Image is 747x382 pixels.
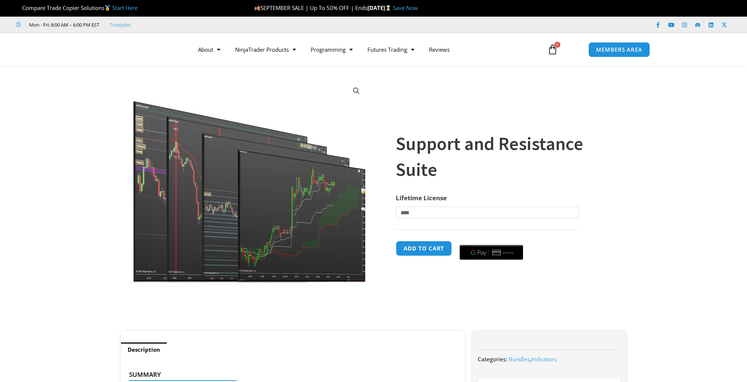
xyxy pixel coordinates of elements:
span: Compare Trade Copier Solutions [16,4,138,11]
img: ⌛ [385,5,391,11]
h4: Summary [129,371,451,378]
a: View full-screen image gallery [350,84,363,98]
span: SEPTEMBER SALE | Up To 50% OFF | Ends [254,4,367,11]
a: Reviews [422,41,457,58]
a: Trustpilot [110,20,131,29]
a: Save Now [393,4,418,11]
a: Description [121,342,167,357]
button: Buy with GPay [460,245,523,260]
nav: Menu [191,41,539,58]
label: Lifetime License [396,194,447,202]
button: Add to cart [396,241,452,256]
span: MEMBERS AREA [596,47,642,52]
img: 🏆 [16,5,22,11]
span: 0 [554,42,560,48]
span: Mon - Fri: 8:00 AM – 6:00 PM EST [27,20,99,29]
img: 🍂 [255,5,260,11]
img: Support and Resistance Suite 1 [131,79,369,283]
a: Clear options [396,222,407,227]
a: MEMBERS AREA [588,42,650,57]
img: 🥇 [105,5,110,11]
a: NinjaTrader Products [228,41,303,58]
a: Programming [303,41,360,58]
span: , [509,355,557,363]
a: 0 [536,39,569,60]
a: About [191,41,228,58]
a: Indicators [531,355,557,363]
a: Bundles [509,355,530,363]
h1: Support and Resistance Suite [396,131,611,183]
img: LogoAI | Affordable Indicators – NinjaTrader [97,36,176,63]
a: Futures Trading [360,41,422,58]
text: •••••• [504,250,515,255]
strong: [DATE] [367,4,393,11]
span: Categories: [478,355,507,363]
a: Start Here [112,4,138,11]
